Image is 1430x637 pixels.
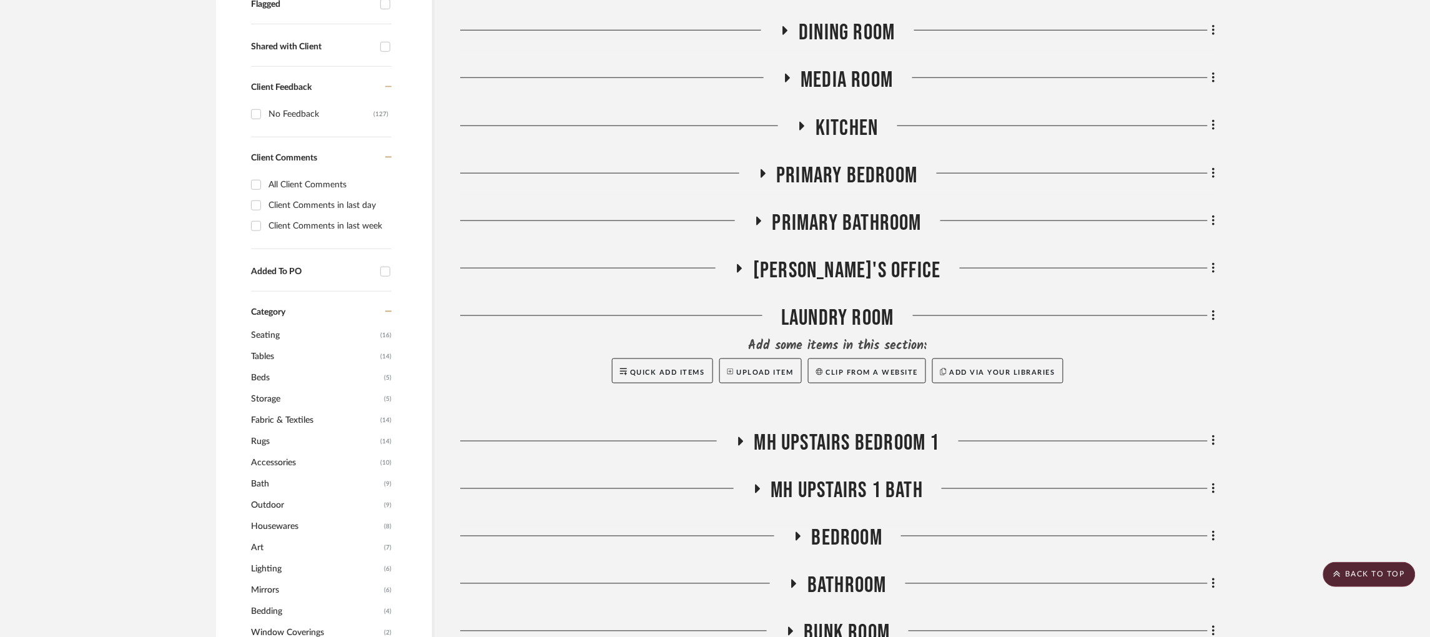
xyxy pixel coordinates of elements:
[384,601,392,621] span: (4)
[251,154,317,162] span: Client Comments
[380,410,392,430] span: (14)
[384,516,392,536] span: (8)
[384,559,392,579] span: (6)
[251,473,381,495] span: Bath
[251,42,374,52] div: Shared with Client
[380,347,392,367] span: (14)
[719,358,802,383] button: Upload Item
[251,367,381,388] span: Beds
[812,525,882,552] span: Bedroom
[251,601,381,622] span: Bedding
[251,452,377,473] span: Accessories
[251,580,381,601] span: Mirrors
[801,67,894,94] span: Media Room
[754,430,940,457] span: MH Upstairs Bedroom 1
[384,368,392,388] span: (5)
[799,19,895,46] span: Dining Room
[251,83,312,92] span: Client Feedback
[380,453,392,473] span: (10)
[808,358,926,383] button: Clip from a website
[753,257,940,284] span: [PERSON_NAME]'s Office
[816,115,878,142] span: Kitchen
[251,307,285,318] span: Category
[251,537,381,558] span: Art
[772,210,922,237] span: Primary Bathroom
[384,495,392,515] span: (9)
[384,474,392,494] span: (9)
[269,216,388,236] div: Client Comments in last week
[251,516,381,537] span: Housewares
[807,573,887,600] span: Bathroom
[251,410,377,431] span: Fabric & Textiles
[269,104,373,124] div: No Feedback
[251,325,377,346] span: Seating
[630,369,705,376] span: Quick Add Items
[1323,562,1416,587] scroll-to-top-button: BACK TO TOP
[771,478,924,505] span: MH Upstairs 1 Bath
[612,358,713,383] button: Quick Add Items
[777,162,918,189] span: Primary Bedroom
[269,175,388,195] div: All Client Comments
[380,325,392,345] span: (16)
[251,495,381,516] span: Outdoor
[251,267,374,277] div: Added To PO
[460,337,1215,355] div: Add some items in this section:
[384,538,392,558] span: (7)
[251,388,381,410] span: Storage
[251,431,377,452] span: Rugs
[932,358,1063,383] button: Add via your libraries
[384,580,392,600] span: (6)
[380,432,392,452] span: (14)
[373,104,388,124] div: (127)
[251,558,381,580] span: Lighting
[269,195,388,215] div: Client Comments in last day
[384,389,392,409] span: (5)
[251,346,377,367] span: Tables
